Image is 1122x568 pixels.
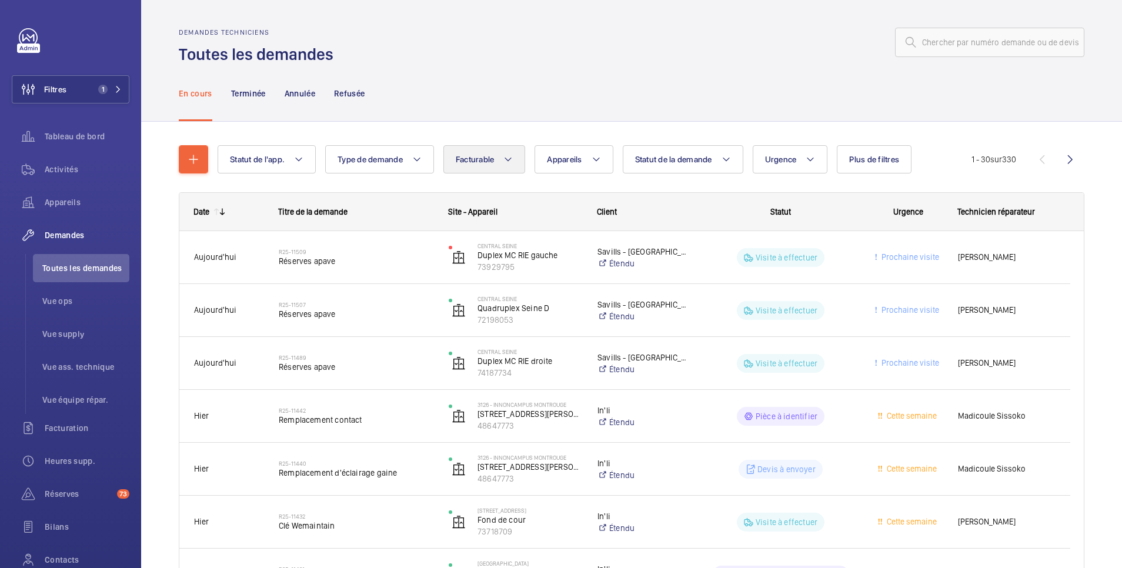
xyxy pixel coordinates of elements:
[958,303,1056,317] span: [PERSON_NAME]
[42,394,129,406] span: Vue équipe répar.
[477,295,582,302] p: Central Seine
[597,258,688,269] a: Étendu
[477,560,582,567] p: [GEOGRAPHIC_DATA]
[879,305,939,315] span: Prochaine visite
[179,28,340,36] h2: Demandes techniciens
[958,250,1056,264] span: [PERSON_NAME]
[893,207,923,216] span: Urgence
[279,414,433,426] span: Remplacement contact
[477,355,582,367] p: Duplex MC RIE droite
[45,196,129,208] span: Appareils
[452,515,466,529] img: elevator.svg
[477,473,582,485] p: 48647773
[179,443,1070,496] div: Press SPACE to select this row.
[45,163,129,175] span: Activités
[756,410,817,422] p: Pièce à identifier
[279,308,433,320] span: Réserves apave
[230,155,285,164] span: Statut de l'app.
[42,295,129,307] span: Vue ops
[45,554,129,566] span: Contacts
[279,467,433,479] span: Remplacement d'éclairage gaine
[597,416,688,428] a: Étendu
[597,352,688,363] p: Savills - [GEOGRAPHIC_DATA]
[990,155,1002,164] span: sur
[756,252,817,263] p: Visite à effectuer
[443,145,526,173] button: Facturable
[623,145,743,173] button: Statut de la demande
[279,301,433,308] h2: R25-11507
[547,155,582,164] span: Appareils
[477,302,582,314] p: Quadruplex Seine D
[279,513,433,520] h2: R25-11432
[194,305,236,315] span: Aujourd'hui
[958,462,1056,476] span: Madicoule Sissoko
[753,145,828,173] button: Urgence
[279,407,433,414] h2: R25-11442
[477,507,582,514] p: [STREET_ADDRESS]
[770,207,791,216] span: Statut
[756,305,817,316] p: Visite à effectuer
[117,489,129,499] span: 73
[849,155,899,164] span: Plus de filtres
[231,88,266,99] p: Terminée
[452,462,466,476] img: elevator.svg
[477,348,582,355] p: Central Seine
[334,88,365,99] p: Refusée
[179,390,1070,443] div: Press SPACE to select this row.
[194,411,209,420] span: Hier
[477,261,582,273] p: 73929795
[194,464,209,473] span: Hier
[193,207,209,216] div: Date
[45,422,129,434] span: Facturation
[958,515,1056,529] span: [PERSON_NAME]
[45,131,129,142] span: Tableau de bord
[452,303,466,318] img: elevator.svg
[452,409,466,423] img: elevator.svg
[597,510,688,522] p: In'li
[44,83,66,95] span: Filtres
[477,249,582,261] p: Duplex MC RIE gauche
[884,411,937,420] span: Cette semaine
[279,520,433,532] span: Clé Wemaintain
[179,284,1070,337] div: Press SPACE to select this row.
[597,363,688,375] a: Étendu
[218,145,316,173] button: Statut de l'app.
[179,88,212,99] p: En cours
[535,145,613,173] button: Appareils
[279,248,433,255] h2: R25-11509
[456,155,495,164] span: Facturable
[179,44,340,65] h1: Toutes les demandes
[597,522,688,534] a: Étendu
[884,464,937,473] span: Cette semaine
[884,517,937,526] span: Cette semaine
[179,231,1070,284] div: Press SPACE to select this row.
[757,463,816,475] p: Devis à envoyer
[756,357,817,369] p: Visite à effectuer
[452,250,466,265] img: elevator.svg
[98,85,108,94] span: 1
[194,358,236,367] span: Aujourd'hui
[179,337,1070,390] div: Press SPACE to select this row.
[194,252,236,262] span: Aujourd'hui
[958,409,1056,423] span: Madicoule Sissoko
[45,455,129,467] span: Heures supp.
[452,356,466,370] img: elevator.svg
[279,460,433,467] h2: R25-11440
[879,358,939,367] span: Prochaine visite
[756,516,817,528] p: Visite à effectuer
[477,367,582,379] p: 74187734
[597,299,688,310] p: Savills - [GEOGRAPHIC_DATA]
[895,28,1084,57] input: Chercher par numéro demande ou de devis
[278,207,348,216] span: Titre de la demande
[477,461,582,473] p: [STREET_ADDRESS][PERSON_NAME]
[477,408,582,420] p: [STREET_ADDRESS][PERSON_NAME]
[194,517,209,526] span: Hier
[971,155,1016,163] span: 1 - 30 330
[179,496,1070,549] div: Press SPACE to select this row.
[597,457,688,469] p: In'li
[837,145,911,173] button: Plus de filtres
[42,361,129,373] span: Vue ass. technique
[477,314,582,326] p: 72198053
[45,229,129,241] span: Demandes
[477,242,582,249] p: Central Seine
